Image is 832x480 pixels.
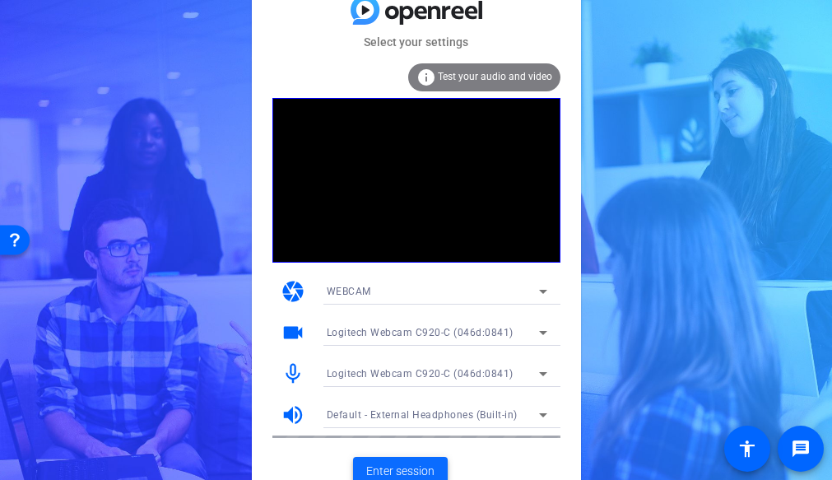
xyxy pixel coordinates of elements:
[327,327,514,338] span: Logitech Webcam C920-C (046d:0841)
[281,403,305,427] mat-icon: volume_up
[791,439,811,459] mat-icon: message
[281,361,305,386] mat-icon: mic_none
[327,286,371,297] span: WEBCAM
[281,279,305,304] mat-icon: camera
[327,368,514,380] span: Logitech Webcam C920-C (046d:0841)
[737,439,757,459] mat-icon: accessibility
[416,68,436,87] mat-icon: info
[252,33,581,51] mat-card-subtitle: Select your settings
[438,71,552,82] span: Test your audio and video
[366,463,435,480] span: Enter session
[327,409,518,421] span: Default - External Headphones (Built-in)
[281,320,305,345] mat-icon: videocam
